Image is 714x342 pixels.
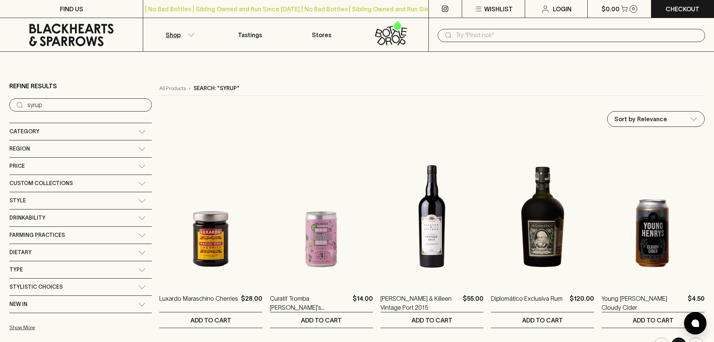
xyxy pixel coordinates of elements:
[312,30,331,39] p: Stores
[193,84,239,92] p: Search: "syrup"
[9,320,108,335] button: Show More
[159,84,186,92] a: All Products
[463,294,483,312] p: $55.00
[9,196,26,205] span: Style
[189,84,190,92] p: ›
[380,151,483,283] img: Stanton & Killeen Vintage Port 2015
[9,265,23,274] span: Type
[9,282,63,292] span: Stylistic Choices
[9,296,152,313] div: New In
[9,127,39,136] span: Category
[553,5,572,14] p: Login
[602,312,705,328] button: ADD TO CART
[9,300,27,309] span: New In
[286,18,357,51] a: Stores
[9,209,152,226] div: Drinkability
[143,18,214,51] button: Shop
[602,5,620,14] p: $0.00
[570,294,594,312] p: $120.00
[666,5,699,14] p: Checkout
[353,294,373,312] p: $14.00
[270,312,373,328] button: ADD TO CART
[484,5,513,14] p: Wishlist
[159,151,262,283] img: Luxardo Maraschino Cherries
[270,151,373,283] img: Curatif Tromba Tommy's Margarita Canned Cocktail
[9,158,152,175] div: Price
[9,213,45,223] span: Drinkability
[190,316,231,325] p: ADD TO CART
[491,312,594,328] button: ADD TO CART
[380,312,483,328] button: ADD TO CART
[238,30,262,39] p: Tastings
[159,294,238,312] a: Luxardo Maraschino Cherries
[688,294,705,312] p: $4.50
[9,279,152,295] div: Stylistic Choices
[9,261,152,278] div: Type
[491,151,594,283] img: Diplomático Exclusiva Rum
[301,316,342,325] p: ADD TO CART
[412,316,452,325] p: ADD TO CART
[633,316,674,325] p: ADD TO CART
[9,123,152,140] div: Category
[241,294,262,312] p: $28.00
[9,175,152,192] div: Custom Collections
[602,151,705,283] img: Young Henrys Cloudy Cider
[214,18,286,51] a: Tastings
[9,192,152,209] div: Style
[270,294,350,312] a: Curatif Tromba [PERSON_NAME]'s [PERSON_NAME] Canned Cocktail
[632,7,635,11] p: 0
[602,294,685,312] a: Young [PERSON_NAME] Cloudy Cider
[27,99,146,111] input: Try “Pinot noir”
[692,319,699,327] img: bubble-icon
[60,5,83,14] p: FIND US
[159,312,262,328] button: ADD TO CART
[9,227,152,244] div: Farming Practices
[456,29,699,41] input: Try "Pinot noir"
[9,231,65,240] span: Farming Practices
[9,179,73,188] span: Custom Collections
[9,244,152,261] div: Dietary
[166,30,181,39] p: Shop
[9,248,31,257] span: Dietary
[9,161,25,171] span: Price
[9,144,30,154] span: Region
[522,316,563,325] p: ADD TO CART
[608,111,704,127] div: Sort by Relevance
[9,140,152,157] div: Region
[491,294,563,312] a: Diplomático Exclusiva Rum
[614,115,667,124] p: Sort by Relevance
[9,81,57,90] p: Refine Results
[380,294,460,312] a: [PERSON_NAME] & Killeen Vintage Port 2015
